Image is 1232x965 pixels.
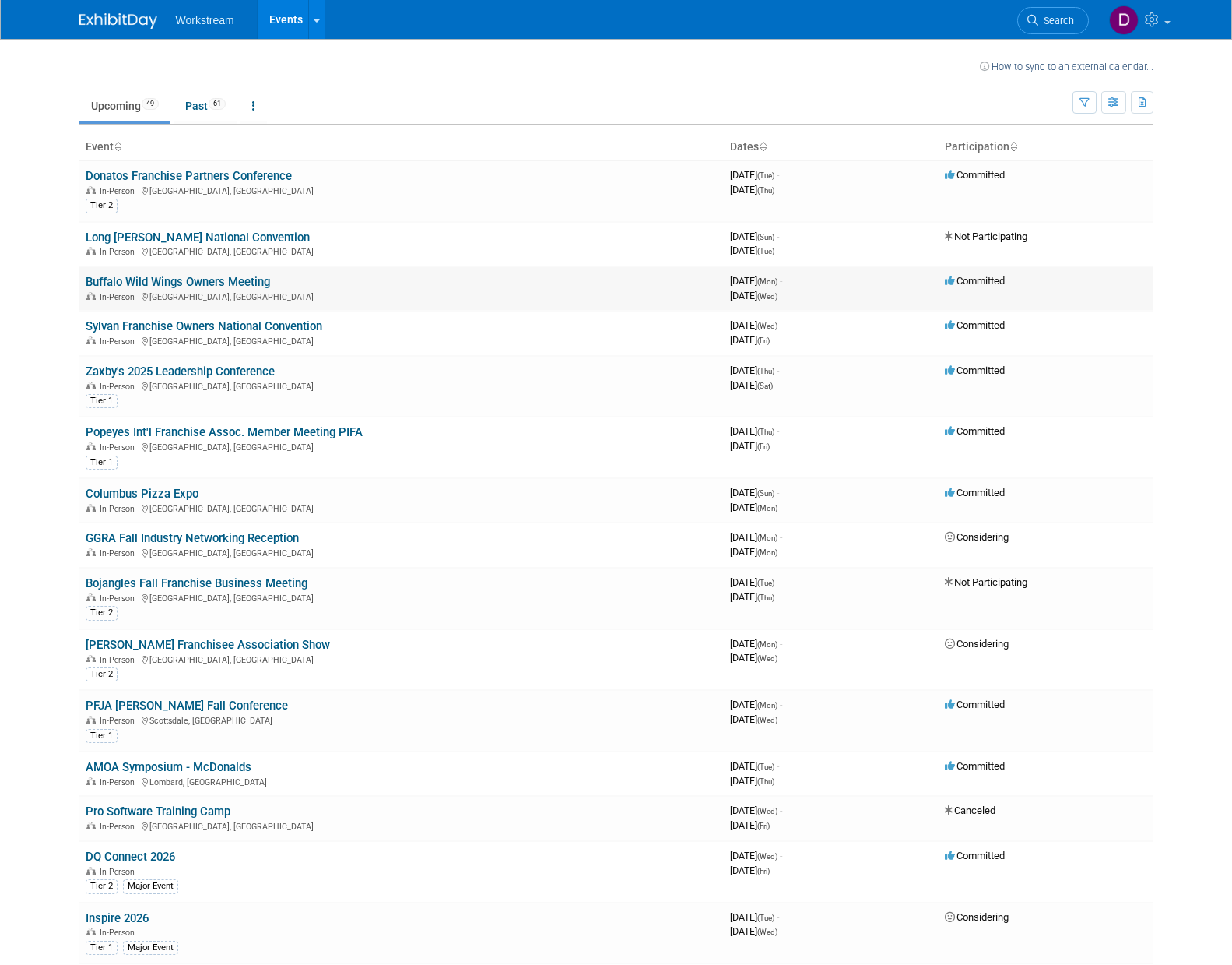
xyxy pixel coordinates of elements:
span: (Thu) [757,777,774,786]
span: [DATE] [730,425,779,437]
span: - [777,231,779,242]
div: [GEOGRAPHIC_DATA], [GEOGRAPHIC_DATA] [86,334,718,347]
span: (Tue) [757,579,774,587]
div: Tier 2 [86,606,118,620]
div: [GEOGRAPHIC_DATA], [GEOGRAPHIC_DATA] [86,546,718,558]
span: Considering [945,911,1009,923]
span: - [780,699,782,710]
span: (Thu) [757,428,774,436]
a: AMOA Symposium - McDonalds [86,760,251,774]
span: (Fri) [757,336,770,345]
a: Pro Software Training Camp [86,805,230,819]
div: [GEOGRAPHIC_DATA], [GEOGRAPHIC_DATA] [86,290,718,302]
span: [DATE] [730,819,770,831]
a: How to sync to an external calendar... [980,61,1153,72]
div: Tier 1 [86,394,118,408]
span: (Sat) [757,382,773,390]
div: Tier 2 [86,667,118,681]
div: Tier 1 [86,456,118,470]
span: [DATE] [730,379,773,391]
span: Considering [945,531,1009,543]
span: Committed [945,365,1005,376]
img: In-Person Event [86,655,96,663]
span: Committed [945,760,1005,772]
span: (Mon) [757,548,777,557]
span: (Wed) [757,928,777,936]
a: Upcoming49 [79,91,170,121]
span: In-Person [100,716,139,726]
a: Donatos Franchise Partners Conference [86,169,292,183]
span: (Sun) [757,489,774,498]
span: 61 [209,98,226,110]
span: Canceled [945,805,995,816]
span: (Fri) [757,867,770,875]
span: [DATE] [730,319,782,331]
span: [DATE] [730,502,777,513]
span: [DATE] [730,760,779,772]
img: In-Person Event [86,336,96,344]
span: (Thu) [757,593,774,602]
span: (Wed) [757,322,777,330]
span: Committed [945,487,1005,498]
div: Tier 1 [86,729,118,743]
span: Committed [945,319,1005,331]
span: Search [1038,15,1074,26]
span: - [780,531,782,543]
span: Committed [945,275,1005,287]
span: - [780,850,782,861]
a: PFJA [PERSON_NAME] Fall Conference [86,699,288,713]
span: (Tue) [757,171,774,180]
span: [DATE] [730,713,777,725]
th: Event [79,134,724,160]
span: - [777,169,779,181]
span: (Tue) [757,762,774,771]
span: 49 [142,98,159,110]
span: [DATE] [730,911,779,923]
img: In-Person Event [86,867,96,875]
div: Scottsdale, [GEOGRAPHIC_DATA] [86,713,718,726]
span: [DATE] [730,275,782,287]
span: Committed [945,699,1005,710]
div: [GEOGRAPHIC_DATA], [GEOGRAPHIC_DATA] [86,184,718,196]
div: [GEOGRAPHIC_DATA], [GEOGRAPHIC_DATA] [86,379,718,392]
span: In-Person [100,548,139,558]
span: [DATE] [730,699,782,710]
span: (Mon) [757,277,777,286]
span: [DATE] [730,638,782,650]
span: In-Person [100,247,139,257]
div: [GEOGRAPHIC_DATA], [GEOGRAPHIC_DATA] [86,502,718,514]
span: (Wed) [757,292,777,301]
span: In-Person [100,336,139,347]
div: [GEOGRAPHIC_DATA], [GEOGRAPHIC_DATA] [86,440,718,453]
span: - [777,760,779,772]
span: [DATE] [730,290,777,301]
span: [DATE] [730,487,779,498]
span: [DATE] [730,334,770,346]
img: In-Person Event [86,442,96,450]
span: [DATE] [730,440,770,452]
th: Participation [939,134,1153,160]
a: Inspire 2026 [86,911,149,925]
div: Tier 2 [86,879,118,893]
span: - [777,911,779,923]
a: Bojangles Fall Franchise Business Meeting [86,576,307,590]
img: In-Person Event [86,777,96,785]
span: Workstream [176,14,234,26]
div: [GEOGRAPHIC_DATA], [GEOGRAPHIC_DATA] [86,591,718,604]
a: Sort by Start Date [759,140,767,153]
span: (Wed) [757,716,777,724]
span: In-Person [100,822,139,832]
span: In-Person [100,292,139,302]
img: In-Person Event [86,822,96,829]
img: In-Person Event [86,548,96,556]
span: In-Person [100,777,139,787]
span: [DATE] [730,591,774,603]
span: [DATE] [730,865,770,876]
a: Sylvan Franchise Owners National Convention [86,319,322,333]
span: - [777,576,779,588]
div: Tier 1 [86,941,118,955]
span: - [777,487,779,498]
a: [PERSON_NAME] Franchisee Association Show [86,638,330,652]
span: - [777,365,779,376]
span: - [780,805,782,816]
